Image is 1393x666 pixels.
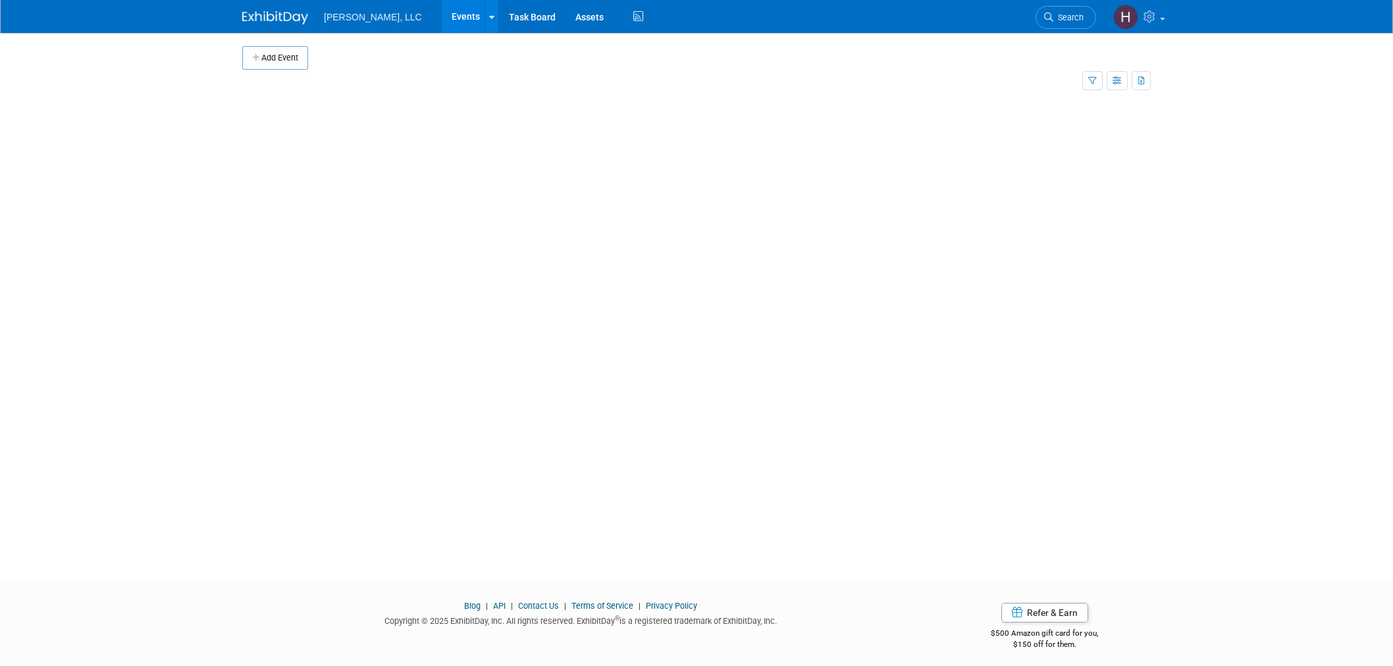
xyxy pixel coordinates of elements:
[1001,603,1088,623] a: Refer & Earn
[508,601,516,611] span: |
[242,46,308,70] button: Add Event
[1036,6,1096,29] a: Search
[1113,5,1138,30] img: Hannah Mulholland
[464,601,481,611] a: Blog
[324,12,422,22] span: [PERSON_NAME], LLC
[571,601,633,611] a: Terms of Service
[1053,13,1084,22] span: Search
[635,601,644,611] span: |
[939,639,1151,650] div: $150 off for them.
[242,612,919,627] div: Copyright © 2025 ExhibitDay, Inc. All rights reserved. ExhibitDay is a registered trademark of Ex...
[518,601,559,611] a: Contact Us
[242,11,308,24] img: ExhibitDay
[493,601,506,611] a: API
[615,615,619,622] sup: ®
[646,601,697,611] a: Privacy Policy
[561,601,569,611] span: |
[483,601,491,611] span: |
[939,619,1151,650] div: $500 Amazon gift card for you,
